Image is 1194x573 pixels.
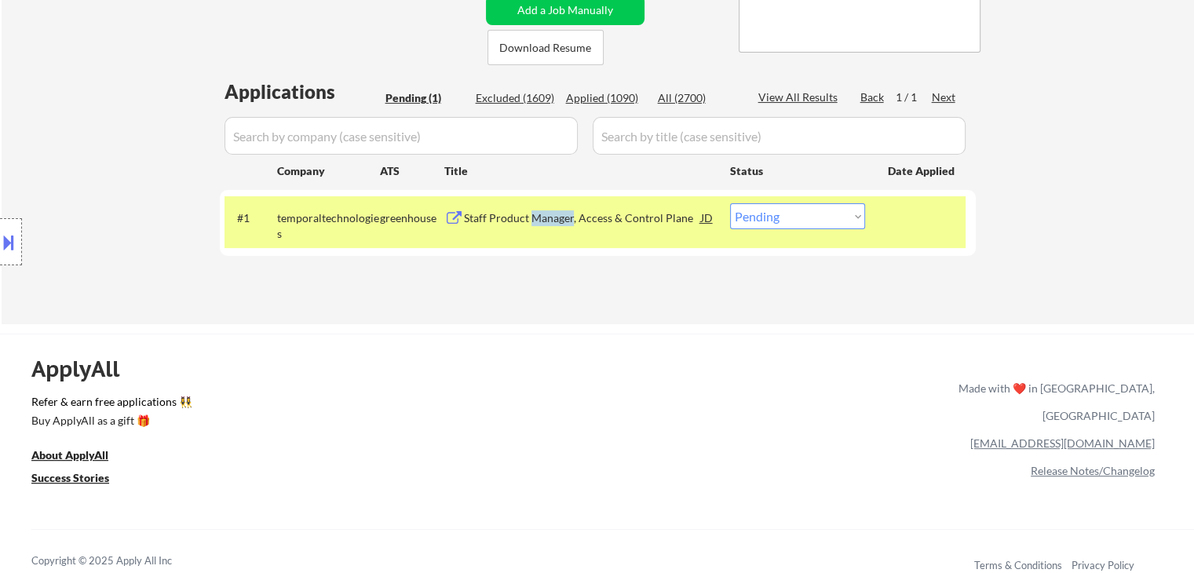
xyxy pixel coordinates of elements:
div: Copyright © 2025 Apply All Inc [31,553,212,569]
div: Status [730,156,865,184]
u: About ApplyAll [31,448,108,462]
div: Applied (1090) [566,90,644,106]
a: About ApplyAll [31,447,130,467]
a: Release Notes/Changelog [1031,464,1155,477]
a: Refer & earn free applications 👯‍♀️ [31,396,630,413]
div: Company [277,163,380,179]
a: Privacy Policy [1072,559,1134,571]
a: Buy ApplyAll as a gift 🎁 [31,413,188,432]
button: Download Resume [487,30,604,65]
div: All (2700) [658,90,736,106]
input: Search by title (case sensitive) [593,117,966,155]
div: greenhouse [380,210,444,226]
div: Title [444,163,715,179]
div: ATS [380,163,444,179]
div: Excluded (1609) [476,90,554,106]
a: Terms & Conditions [974,559,1062,571]
div: View All Results [758,89,842,105]
div: JD [699,203,715,232]
u: Success Stories [31,471,109,484]
div: Made with ❤️ in [GEOGRAPHIC_DATA], [GEOGRAPHIC_DATA] [952,374,1155,429]
a: [EMAIL_ADDRESS][DOMAIN_NAME] [970,436,1155,450]
div: Buy ApplyAll as a gift 🎁 [31,415,188,426]
div: Next [932,89,957,105]
div: Staff Product Manager, Access & Control Plane [464,210,701,226]
div: temporaltechnologies [277,210,380,241]
input: Search by company (case sensitive) [225,117,578,155]
div: 1 / 1 [896,89,932,105]
a: Success Stories [31,470,130,490]
div: Date Applied [888,163,957,179]
div: Applications [225,82,380,101]
div: Back [860,89,885,105]
div: Pending (1) [385,90,464,106]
